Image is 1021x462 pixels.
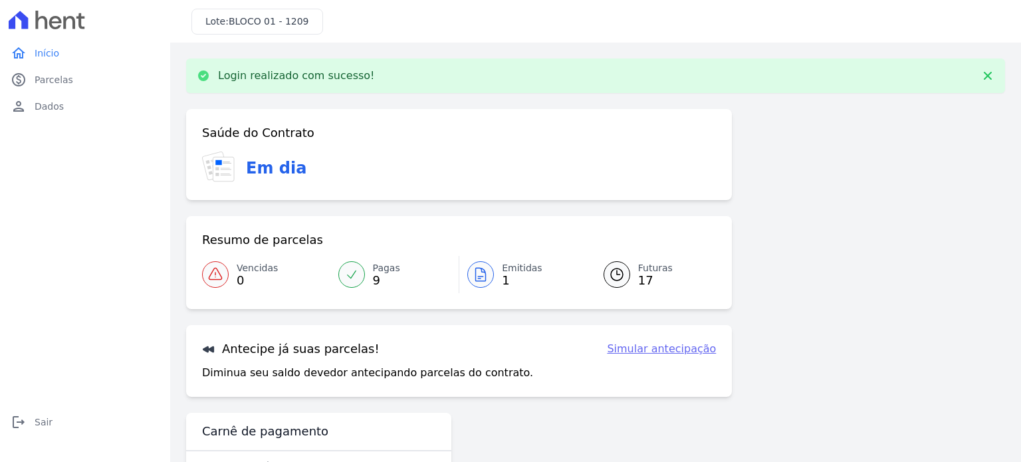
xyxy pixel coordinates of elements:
h3: Resumo de parcelas [202,232,323,248]
span: Sair [35,415,53,429]
span: BLOCO 01 - 1209 [229,16,309,27]
h3: Saúde do Contrato [202,125,314,141]
h3: Lote: [205,15,309,29]
span: Início [35,47,59,60]
a: logoutSair [5,409,165,435]
a: Futuras 17 [588,256,717,293]
a: Simular antecipação [607,341,716,357]
span: Pagas [373,261,400,275]
a: Emitidas 1 [459,256,588,293]
span: 1 [502,275,542,286]
a: paidParcelas [5,66,165,93]
span: 0 [237,275,278,286]
i: paid [11,72,27,88]
span: Futuras [638,261,673,275]
h3: Carnê de pagamento [202,423,328,439]
span: Emitidas [502,261,542,275]
i: logout [11,414,27,430]
h3: Antecipe já suas parcelas! [202,341,380,357]
span: Vencidas [237,261,278,275]
span: 17 [638,275,673,286]
a: Pagas 9 [330,256,459,293]
p: Diminua seu saldo devedor antecipando parcelas do contrato. [202,365,533,381]
i: person [11,98,27,114]
i: home [11,45,27,61]
p: Login realizado com sucesso! [218,69,375,82]
a: Vencidas 0 [202,256,330,293]
span: 9 [373,275,400,286]
span: Dados [35,100,64,113]
a: personDados [5,93,165,120]
h3: Em dia [246,156,306,180]
a: homeInício [5,40,165,66]
span: Parcelas [35,73,73,86]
